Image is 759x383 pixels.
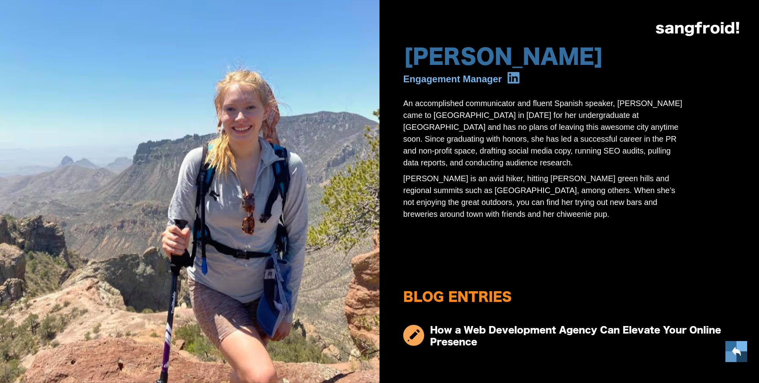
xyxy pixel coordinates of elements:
[430,324,735,348] h3: How a Web Development Agency Can Elevate Your Online Presence
[403,291,735,305] h2: Blog Entries
[403,319,735,352] a: How a Web Development Agency Can Elevate Your Online Presence
[403,173,685,220] p: [PERSON_NAME] is an avid hiker, hitting [PERSON_NAME] green hills and regional summits such as [G...
[403,97,685,169] p: An accomplished communicator and fluent Spanish speaker, [PERSON_NAME] came to [GEOGRAPHIC_DATA] ...
[403,46,604,70] h1: [PERSON_NAME]
[656,22,739,36] img: logo
[403,73,502,85] div: Engagement Manager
